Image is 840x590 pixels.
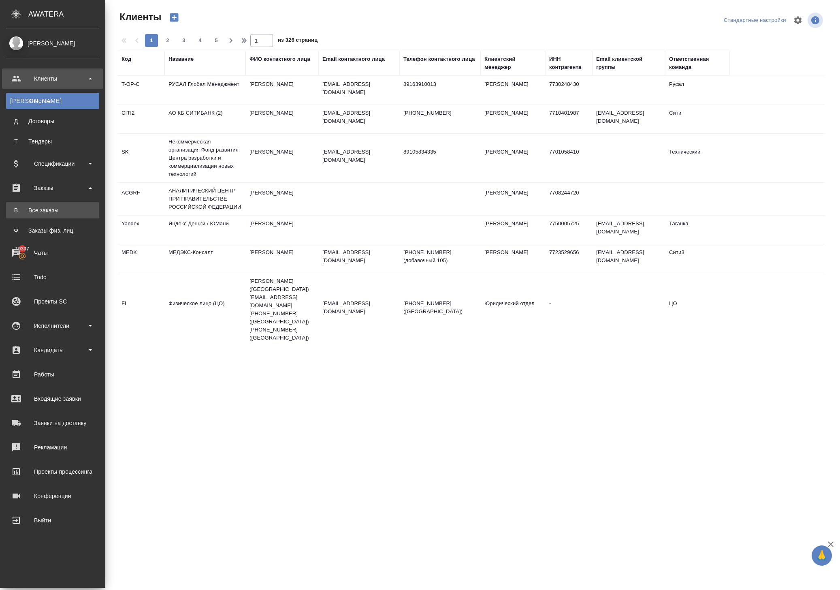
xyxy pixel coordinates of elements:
[161,36,174,45] span: 2
[6,113,99,129] a: ДДоговоры
[6,417,99,429] div: Заявки на доставку
[245,105,318,133] td: [PERSON_NAME]
[117,105,164,133] td: CITI2
[2,267,103,287] a: Todo
[117,244,164,273] td: MEDK
[245,185,318,213] td: [PERSON_NAME]
[10,227,95,235] div: Заказы физ. лиц
[403,109,476,117] p: [PHONE_NUMBER]
[6,466,99,478] div: Проекты процессинга
[403,148,476,156] p: 89105834335
[194,36,207,45] span: 4
[6,39,99,48] div: [PERSON_NAME]
[11,245,34,253] span: 19337
[2,243,103,263] a: 19337Чаты
[2,413,103,433] a: Заявки на доставку
[6,271,99,283] div: Todo
[210,36,223,45] span: 5
[210,34,223,47] button: 5
[245,273,318,346] td: [PERSON_NAME] ([GEOGRAPHIC_DATA]) [EMAIL_ADDRESS][DOMAIN_NAME] [PHONE_NUMBER] ([GEOGRAPHIC_DATA])...
[2,486,103,506] a: Конференции
[6,514,99,526] div: Выйти
[6,93,99,109] a: [PERSON_NAME]Клиенты
[322,80,395,96] p: [EMAIL_ADDRESS][DOMAIN_NAME]
[480,185,545,213] td: [PERSON_NAME]
[322,55,385,63] div: Email контактного лица
[164,295,245,324] td: Физическое лицо (ЦО)
[2,364,103,385] a: Работы
[164,105,245,133] td: АО КБ СИТИБАНК (2)
[6,182,99,194] div: Заказы
[164,11,184,24] button: Создать
[6,320,99,332] div: Исполнители
[6,158,99,170] div: Спецификации
[6,202,99,218] a: ВВсе заказы
[2,510,103,530] a: Выйти
[545,295,592,324] td: -
[788,11,808,30] span: Настроить таблицу
[403,299,476,316] p: [PHONE_NUMBER] ([GEOGRAPHIC_DATA])
[480,144,545,172] td: [PERSON_NAME]
[596,55,661,71] div: Email клиентской группы
[164,183,245,215] td: АНАЛИТИЧЕСКИЙ ЦЕНТР ПРИ ПРАВИТЕЛЬСТВЕ РОССИЙСКОЙ ФЕДЕРАЦИИ
[249,55,310,63] div: ФИО контактного лица
[6,441,99,453] div: Рекламации
[117,144,164,172] td: SK
[117,295,164,324] td: FL
[6,344,99,356] div: Кандидаты
[10,137,95,145] div: Тендеры
[665,216,730,244] td: Таганка
[665,244,730,273] td: Сити3
[10,97,95,105] div: Клиенты
[10,206,95,214] div: Все заказы
[403,248,476,265] p: [PHONE_NUMBER] (добавочный 105)
[322,248,395,265] p: [EMAIL_ADDRESS][DOMAIN_NAME]
[545,185,592,213] td: 7708244720
[403,80,476,88] p: 89163910013
[2,389,103,409] a: Входящие заявки
[549,55,588,71] div: ИНН контрагента
[322,109,395,125] p: [EMAIL_ADDRESS][DOMAIN_NAME]
[10,117,95,125] div: Договоры
[480,295,545,324] td: Юридический отдел
[322,299,395,316] p: [EMAIL_ADDRESS][DOMAIN_NAME]
[6,133,99,150] a: ТТендеры
[117,11,161,24] span: Клиенты
[592,244,665,273] td: [EMAIL_ADDRESS][DOMAIN_NAME]
[117,216,164,244] td: Yandex
[164,76,245,105] td: РУСАЛ Глобал Менеджмент
[117,76,164,105] td: T-OP-C
[161,34,174,47] button: 2
[322,148,395,164] p: [EMAIL_ADDRESS][DOMAIN_NAME]
[6,368,99,381] div: Работы
[245,216,318,244] td: [PERSON_NAME]
[669,55,726,71] div: Ответственная команда
[245,76,318,105] td: [PERSON_NAME]
[808,13,825,28] span: Посмотреть информацию
[592,105,665,133] td: [EMAIL_ADDRESS][DOMAIN_NAME]
[28,6,105,22] div: AWATERA
[545,144,592,172] td: 7701058410
[545,244,592,273] td: 7723529656
[6,393,99,405] div: Входящие заявки
[592,216,665,244] td: [EMAIL_ADDRESS][DOMAIN_NAME]
[164,134,245,182] td: Некоммерческая организация Фонд развития Центра разработки и коммерциализации новых технологий
[177,36,190,45] span: 3
[480,105,545,133] td: [PERSON_NAME]
[122,55,131,63] div: Код
[545,76,592,105] td: 7730248430
[2,437,103,457] a: Рекламации
[484,55,541,71] div: Клиентский менеджер
[278,35,318,47] span: из 326 страниц
[480,76,545,105] td: [PERSON_NAME]
[164,244,245,273] td: МЕДЭКС-Консалт
[722,14,788,27] div: split button
[815,547,829,564] span: 🙏
[2,291,103,312] a: Проекты SC
[2,462,103,482] a: Проекты процессинга
[245,244,318,273] td: [PERSON_NAME]
[545,105,592,133] td: 7710401987
[164,216,245,244] td: Яндекс Деньги / ЮМани
[6,222,99,239] a: ФЗаказы физ. лиц
[117,185,164,213] td: ACGRF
